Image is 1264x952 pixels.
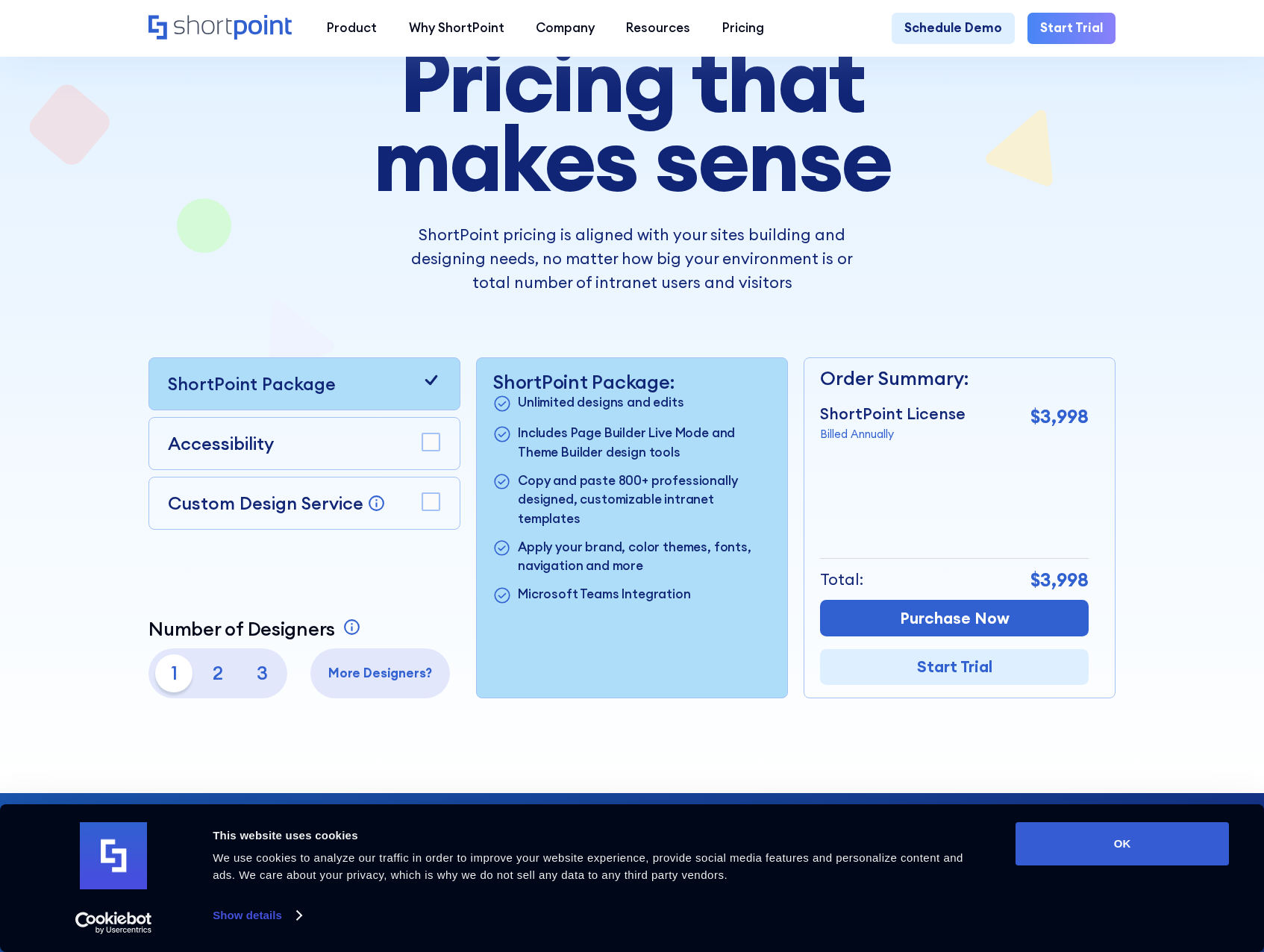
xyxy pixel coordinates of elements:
[155,654,193,692] p: 1
[1027,13,1116,44] a: Start Trial
[820,600,1089,636] a: Purchase Now
[520,13,610,44] a: Company
[277,40,988,198] h1: Pricing that makes sense
[820,649,1089,686] a: Start Trial
[820,402,966,426] p: ShortPoint License
[148,15,295,43] a: Home
[148,618,365,640] a: Number of Designers
[820,426,966,442] p: Billed Annually
[518,424,772,462] p: Includes Page Builder Live Mode and Theme Builder design tools
[243,654,281,692] p: 3
[1030,566,1089,594] p: $3,998
[518,538,772,576] p: Apply your brand, color themes, fonts, navigation and more
[518,585,690,606] p: Microsoft Teams Integration
[213,904,301,927] a: Show details
[148,618,335,640] p: Number of Designers
[1030,402,1089,430] p: $3,998
[409,19,504,37] div: Why ShortPoint
[168,492,363,514] p: Custom Design Service
[707,13,780,44] a: Pricing
[626,19,690,37] div: Resources
[392,13,519,44] a: Why ShortPoint
[49,912,179,934] a: Usercentrics Cookiebot - opens in a new window
[610,13,706,44] a: Resources
[199,654,237,692] p: 2
[311,13,392,44] a: Product
[536,19,595,37] div: Company
[518,472,772,528] p: Copy and paste 800+ professionally designed, customizable intranet templates
[820,364,1089,392] p: Order Summary:
[492,371,772,393] p: ShortPoint Package:
[518,393,683,414] p: Unlimited designs and edits
[213,827,982,845] div: This website uses cookies
[168,430,274,457] p: Accessibility
[1016,822,1229,865] button: OK
[395,223,869,294] p: ShortPoint pricing is aligned with your sites building and designing needs, no matter how big you...
[892,13,1015,44] a: Schedule Demo
[317,664,443,683] p: More Designers?
[820,568,863,592] p: Total:
[213,851,963,881] span: We use cookies to analyze our traffic in order to improve your website experience, provide social...
[168,371,336,398] p: ShortPoint Package
[722,19,764,37] div: Pricing
[327,19,377,37] div: Product
[80,822,147,889] img: logo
